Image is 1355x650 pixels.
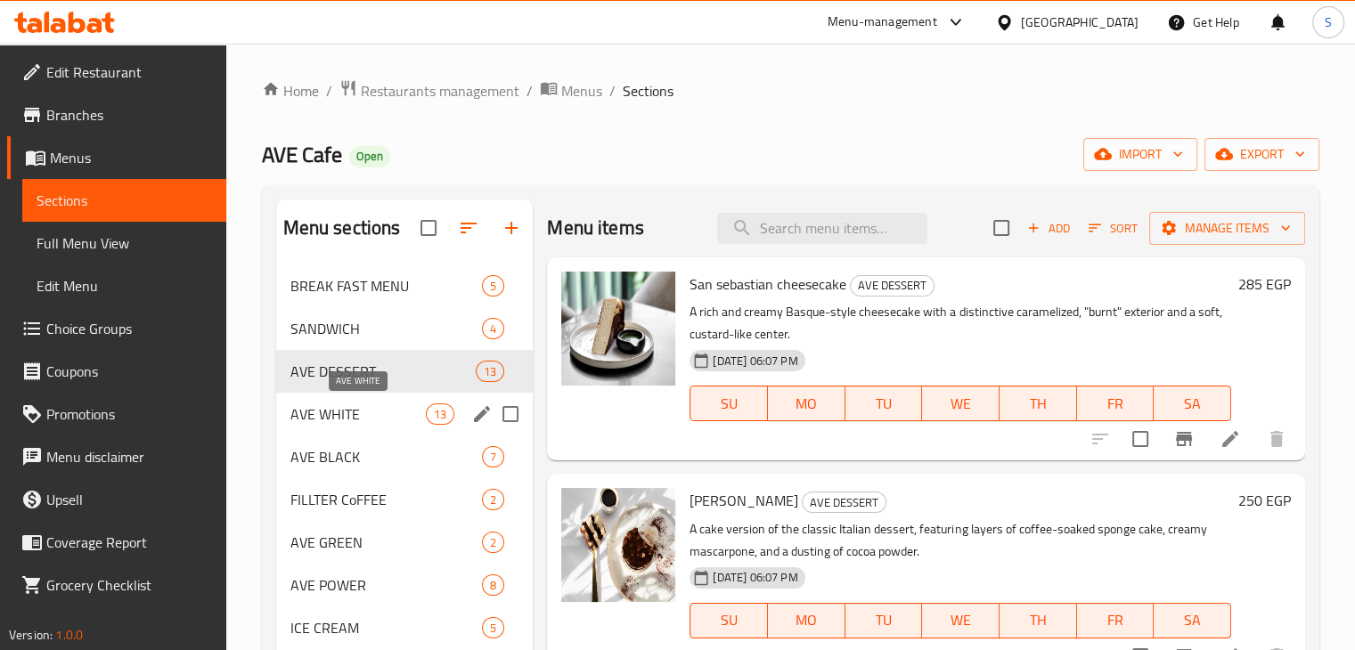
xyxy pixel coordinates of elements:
[698,607,761,633] span: SU
[853,391,916,417] span: TU
[37,275,212,297] span: Edit Menu
[1220,428,1241,450] a: Edit menu item
[690,301,1231,345] p: A rich and creamy Basque-style cheesecake with a distinctive caramelized, "burnt" exterior and a ...
[276,478,534,521] div: FILLTER CoFFEE2
[290,532,483,553] span: AVE GREEN
[7,350,226,393] a: Coupons
[1161,607,1224,633] span: SA
[262,79,1319,102] nav: breadcrumb
[262,80,319,102] a: Home
[483,449,503,466] span: 7
[290,574,483,596] div: AVE POWER
[1077,386,1155,421] button: FR
[1021,12,1139,32] div: [GEOGRAPHIC_DATA]
[7,564,226,606] a: Grocery Checklist
[46,532,212,553] span: Coverage Report
[7,51,226,93] a: Edit Restaurant
[1238,488,1291,513] h6: 250 EGP
[690,271,846,297] span: San sebastian cheesecake
[802,492,886,513] div: AVE DESSERT
[50,147,212,168] span: Menus
[1083,138,1197,171] button: import
[483,321,503,337] span: 4
[276,393,534,435] div: AVE WHITE13edit
[22,179,226,222] a: Sections
[1098,143,1183,166] span: import
[349,149,390,164] span: Open
[853,607,916,633] span: TU
[361,80,519,102] span: Restaurants management
[1084,215,1142,242] button: Sort
[922,603,1000,638] button: WE
[526,80,533,102] li: /
[1122,420,1159,458] span: Select to update
[850,275,935,297] div: AVE DESSERT
[326,80,332,102] li: /
[1219,143,1305,166] span: export
[1077,215,1149,242] span: Sort items
[1007,607,1070,633] span: TH
[1204,138,1319,171] button: export
[46,574,212,596] span: Grocery Checklist
[477,363,503,380] span: 13
[1089,218,1138,239] span: Sort
[561,80,602,102] span: Menus
[7,478,226,521] a: Upsell
[22,222,226,264] a: Full Menu View
[290,318,483,339] span: SANDWICH
[717,213,927,244] input: search
[851,275,934,296] span: AVE DESSERT
[9,623,53,646] span: Version:
[698,391,761,417] span: SU
[482,318,504,339] div: items
[7,93,226,136] a: Branches
[427,406,453,423] span: 13
[1238,272,1291,297] h6: 285 EGP
[46,104,212,126] span: Branches
[561,272,675,386] img: San sebastian cheesecake
[922,386,1000,421] button: WE
[828,12,937,33] div: Menu-management
[410,209,447,247] span: Select all sections
[276,521,534,564] div: AVE GREEN2
[290,489,483,510] span: FILLTER CoFFEE
[46,403,212,425] span: Promotions
[290,403,427,425] span: AVE WHITE
[447,207,490,249] span: Sort sections
[290,617,483,638] span: ICE CREAM
[290,361,477,382] span: AVE DESSERT
[1154,603,1231,638] button: SA
[690,487,798,514] span: [PERSON_NAME]
[482,446,504,467] div: items
[483,620,503,637] span: 5
[276,350,534,393] div: AVE DESSERT13
[262,134,342,175] span: AVE Cafe
[7,307,226,350] a: Choice Groups
[1325,12,1332,32] span: S
[1161,391,1224,417] span: SA
[803,492,886,513] span: AVE DESSERT
[290,446,483,467] span: AVE BLACK
[775,607,838,633] span: MO
[690,603,768,638] button: SU
[426,403,454,425] div: items
[1020,215,1077,242] span: Add item
[929,391,992,417] span: WE
[483,492,503,508] span: 2
[349,146,390,167] div: Open
[1024,218,1073,239] span: Add
[22,264,226,307] a: Edit Menu
[339,79,519,102] a: Restaurants management
[845,386,923,421] button: TU
[469,401,495,427] button: edit
[547,215,644,241] h2: Menu items
[1020,215,1077,242] button: Add
[1000,386,1077,421] button: TH
[46,489,212,510] span: Upsell
[1000,603,1077,638] button: TH
[706,569,804,586] span: [DATE] 06:07 PM
[290,275,483,297] div: BREAK FAST MENU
